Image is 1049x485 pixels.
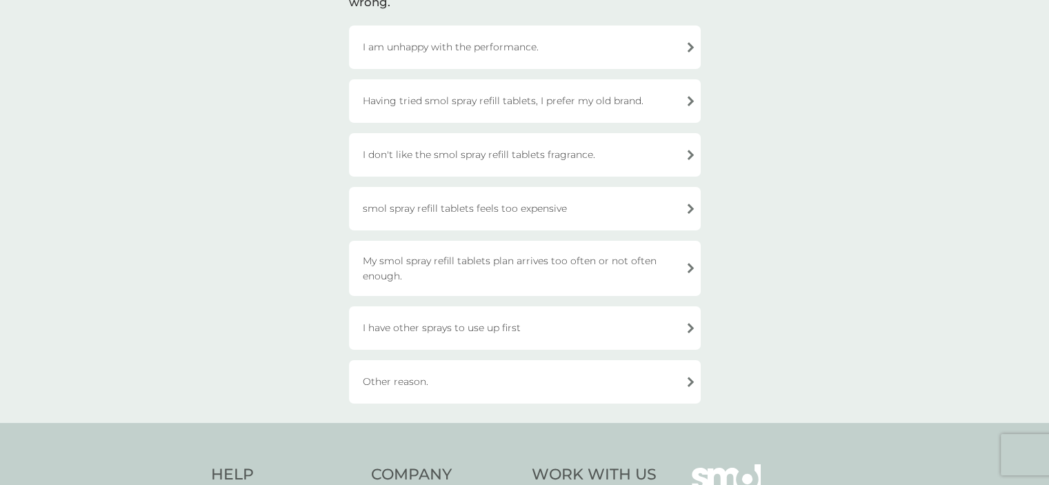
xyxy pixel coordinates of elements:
[349,241,701,296] div: My smol spray refill tablets plan arrives too often or not often enough.
[349,26,701,69] div: I am unhappy with the performance.
[349,79,701,123] div: Having tried smol spray refill tablets, I prefer my old brand.
[349,306,701,350] div: I have other sprays to use up first
[349,133,701,177] div: I don't like the smol spray refill tablets fragrance.
[349,187,701,230] div: smol spray refill tablets feels too expensive
[349,360,701,404] div: Other reason.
